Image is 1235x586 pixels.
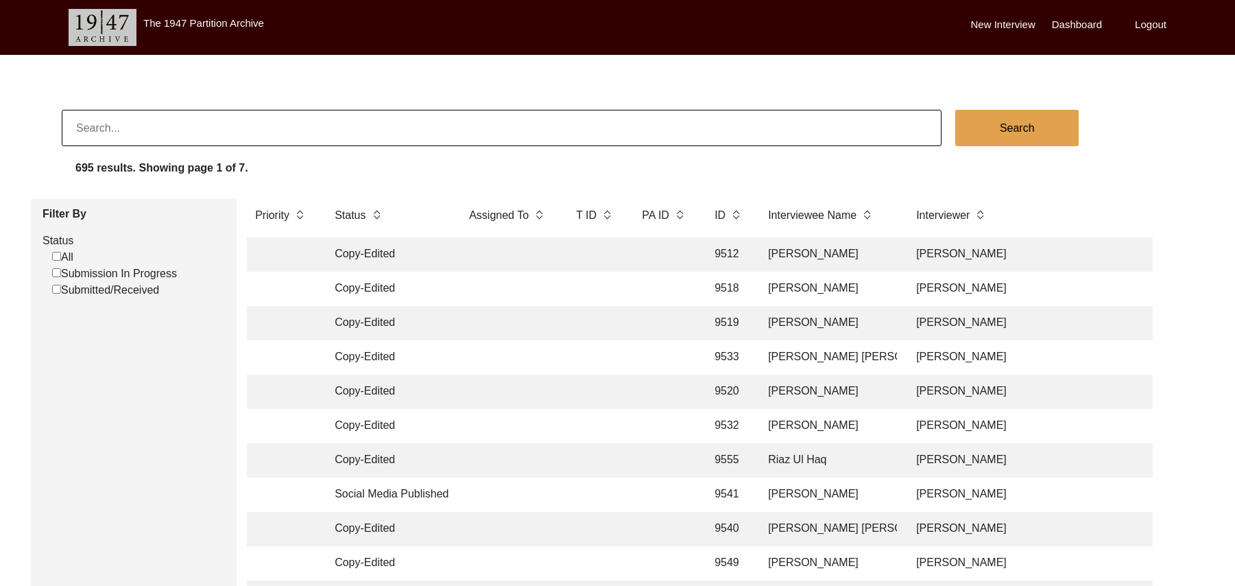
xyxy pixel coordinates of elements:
label: Logout [1135,17,1166,33]
td: Copy-Edited [326,272,450,306]
td: [PERSON_NAME] [908,237,1148,272]
td: Copy-Edited [326,443,450,478]
td: [PERSON_NAME] [908,478,1148,512]
td: Copy-Edited [326,306,450,340]
td: [PERSON_NAME] [908,340,1148,375]
td: [PERSON_NAME] [760,272,897,306]
td: 9541 [706,478,749,512]
input: Search... [62,110,942,146]
td: [PERSON_NAME] [PERSON_NAME] [760,340,897,375]
label: Submission In Progress [52,266,177,282]
td: Copy-Edited [326,340,450,375]
td: Copy-Edited [326,512,450,546]
td: 9518 [706,272,749,306]
td: [PERSON_NAME] [760,306,897,340]
td: 9520 [706,375,749,409]
td: Copy-Edited [326,409,450,443]
input: Submitted/Received [52,285,61,294]
td: [PERSON_NAME] [908,409,1148,443]
td: 9533 [706,340,749,375]
label: Assigned To [469,207,529,224]
td: Social Media Published [326,478,450,512]
td: 9519 [706,306,749,340]
label: 695 results. Showing page 1 of 7. [75,160,248,176]
td: Copy-Edited [326,375,450,409]
td: [PERSON_NAME] [PERSON_NAME] [760,512,897,546]
td: [PERSON_NAME] [760,375,897,409]
td: [PERSON_NAME] [760,237,897,272]
input: All [52,252,61,261]
label: The 1947 Partition Archive [143,17,264,29]
td: Copy-Edited [326,546,450,581]
label: Dashboard [1052,17,1102,33]
td: Riaz Ul Haq [760,443,897,478]
label: Status [43,233,226,249]
label: New Interview [971,17,1035,33]
td: 9532 [706,409,749,443]
label: Interviewee Name [768,207,856,224]
label: Status [335,207,365,224]
img: sort-button.png [862,207,872,222]
td: [PERSON_NAME] [908,512,1148,546]
img: header-logo.png [69,9,136,46]
img: sort-button.png [372,207,381,222]
label: Filter By [43,206,226,222]
label: ID [715,207,726,224]
img: sort-button.png [975,207,985,222]
label: T ID [576,207,597,224]
td: 9540 [706,512,749,546]
label: All [52,249,73,266]
label: Interviewer [916,207,970,224]
td: [PERSON_NAME] [908,375,1148,409]
td: [PERSON_NAME] [908,272,1148,306]
td: 9512 [706,237,749,272]
td: [PERSON_NAME] [760,409,897,443]
img: sort-button.png [675,207,684,222]
td: [PERSON_NAME] [760,546,897,581]
img: sort-button.png [731,207,741,222]
label: Submitted/Received [52,282,159,298]
label: Priority [255,207,289,224]
input: Submission In Progress [52,268,61,277]
td: [PERSON_NAME] [908,306,1148,340]
td: [PERSON_NAME] [908,546,1148,581]
img: sort-button.png [534,207,544,222]
td: [PERSON_NAME] [908,443,1148,478]
td: 9555 [706,443,749,478]
img: sort-button.png [602,207,612,222]
td: [PERSON_NAME] [760,478,897,512]
button: Search [955,110,1079,146]
img: sort-button.png [295,207,304,222]
label: PA ID [642,207,669,224]
td: 9549 [706,546,749,581]
td: Copy-Edited [326,237,450,272]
